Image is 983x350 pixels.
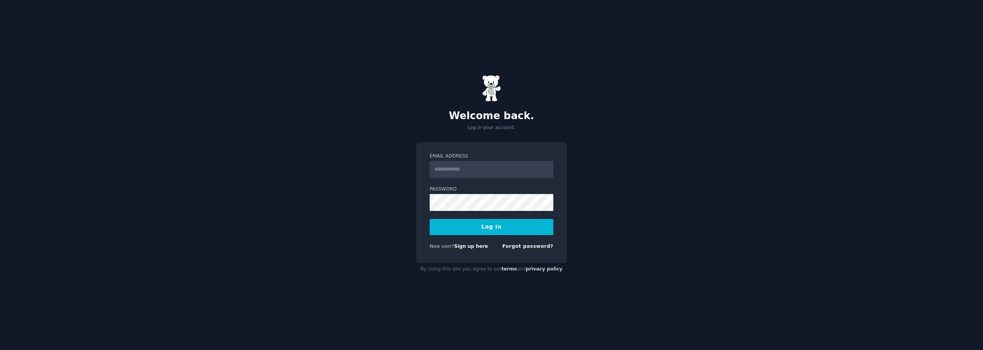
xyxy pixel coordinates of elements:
span: New user? [430,244,454,249]
a: Forgot password? [502,244,553,249]
img: Gummy Bear [482,75,501,102]
a: Sign up here [454,244,488,249]
p: Log in your account. [416,124,567,131]
label: Password [430,186,553,193]
button: Log In [430,219,553,235]
div: By using this site you agree to our and [416,263,567,275]
a: privacy policy [526,266,563,272]
a: terms [501,266,517,272]
label: Email Address [430,153,553,160]
h2: Welcome back. [416,110,567,122]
